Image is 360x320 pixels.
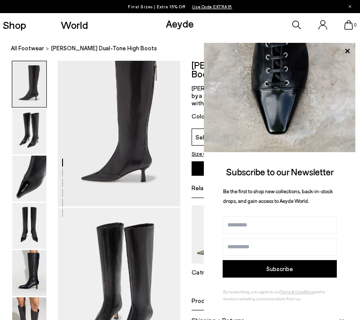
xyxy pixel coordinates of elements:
[166,17,194,30] a: Aeyde
[204,43,356,152] img: ca3f721fb6ff708a270709c41d776025.jpg
[192,184,240,191] span: Related Products
[192,268,235,276] p: Catrina
[192,61,333,78] h2: [PERSON_NAME] Dual-Tone High Boots
[192,84,349,107] p: [PERSON_NAME] is the sleek pointed-toe boot defined by a T-Bar detail, lifted by a slim kitten he...
[192,4,232,9] span: Navigate to /collections/ss25-final-sizes
[12,156,46,202] img: Alexis Dual-Tone High Boots - Image 3
[353,23,357,28] span: 0
[280,289,314,294] a: Terms & Conditions
[12,108,46,154] img: Alexis Dual-Tone High Boots - Image 2
[3,20,26,30] a: Shop
[12,203,46,249] img: Alexis Dual-Tone High Boots - Image 4
[223,289,280,294] span: By subscribing, you agree to our
[51,44,157,53] span: [PERSON_NAME] Dual-Tone High Boots
[128,2,232,11] p: Final Sizes | Extra 15% Off
[192,112,330,122] div: Color:
[192,297,251,304] span: Product Composition
[226,166,334,177] span: Subscribe to our Newsletter
[196,132,227,142] span: Select size
[223,260,337,278] button: Subscribe
[192,161,349,176] button: Add to Cart
[12,61,46,107] img: Alexis Dual-Tone High Boots - Image 1
[12,250,46,296] img: Alexis Dual-Tone High Boots - Image 5
[11,37,360,61] nav: breadcrumb
[223,188,333,204] span: Be the first to shop new collections, back-in-stock drops, and gain access to Aeyde World.
[192,205,235,264] img: Catrina Slingback Pumps
[11,44,44,53] a: All Footwear
[344,20,353,30] a: 0
[192,149,218,158] button: Size Guide
[61,20,88,30] a: World
[192,257,235,276] a: Catrina Slingback Pumps Catrina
